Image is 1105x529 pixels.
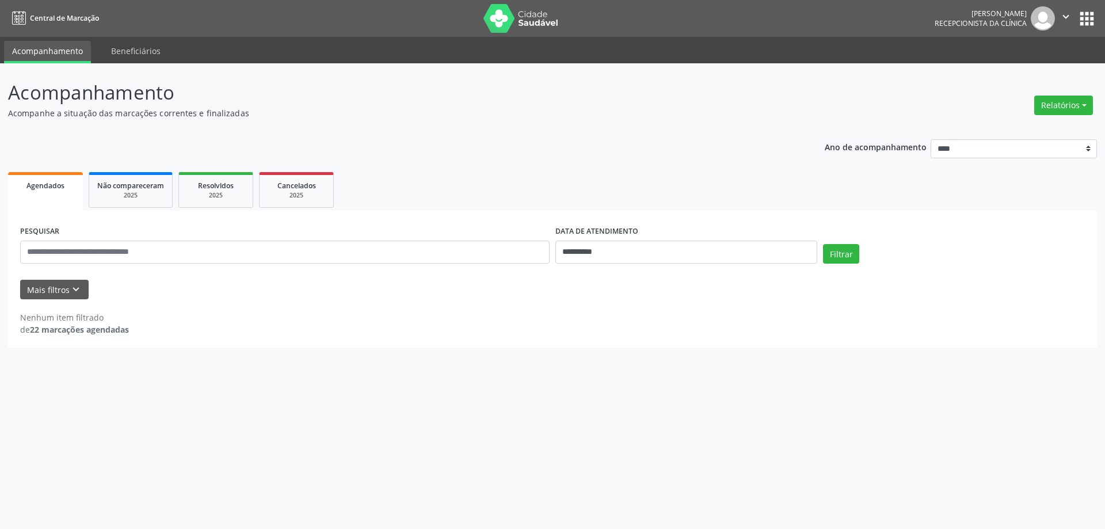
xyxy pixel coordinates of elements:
p: Acompanhe a situação das marcações correntes e finalizadas [8,107,770,119]
a: Central de Marcação [8,9,99,28]
a: Acompanhamento [4,41,91,63]
span: Agendados [26,181,64,191]
div: 2025 [268,191,325,200]
div: [PERSON_NAME] [935,9,1027,18]
span: Recepcionista da clínica [935,18,1027,28]
label: DATA DE ATENDIMENTO [555,223,638,241]
a: Beneficiários [103,41,169,61]
span: Cancelados [277,181,316,191]
span: Central de Marcação [30,13,99,23]
div: de [20,324,129,336]
label: PESQUISAR [20,223,59,241]
i:  [1060,10,1072,23]
span: Resolvidos [198,181,234,191]
span: Não compareceram [97,181,164,191]
button: Mais filtroskeyboard_arrow_down [20,280,89,300]
button: Relatórios [1034,96,1093,115]
strong: 22 marcações agendadas [30,324,129,335]
div: 2025 [97,191,164,200]
button: apps [1077,9,1097,29]
div: 2025 [187,191,245,200]
button:  [1055,6,1077,31]
i: keyboard_arrow_down [70,283,82,296]
p: Ano de acompanhamento [825,139,927,154]
p: Acompanhamento [8,78,770,107]
button: Filtrar [823,244,859,264]
img: img [1031,6,1055,31]
div: Nenhum item filtrado [20,311,129,324]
